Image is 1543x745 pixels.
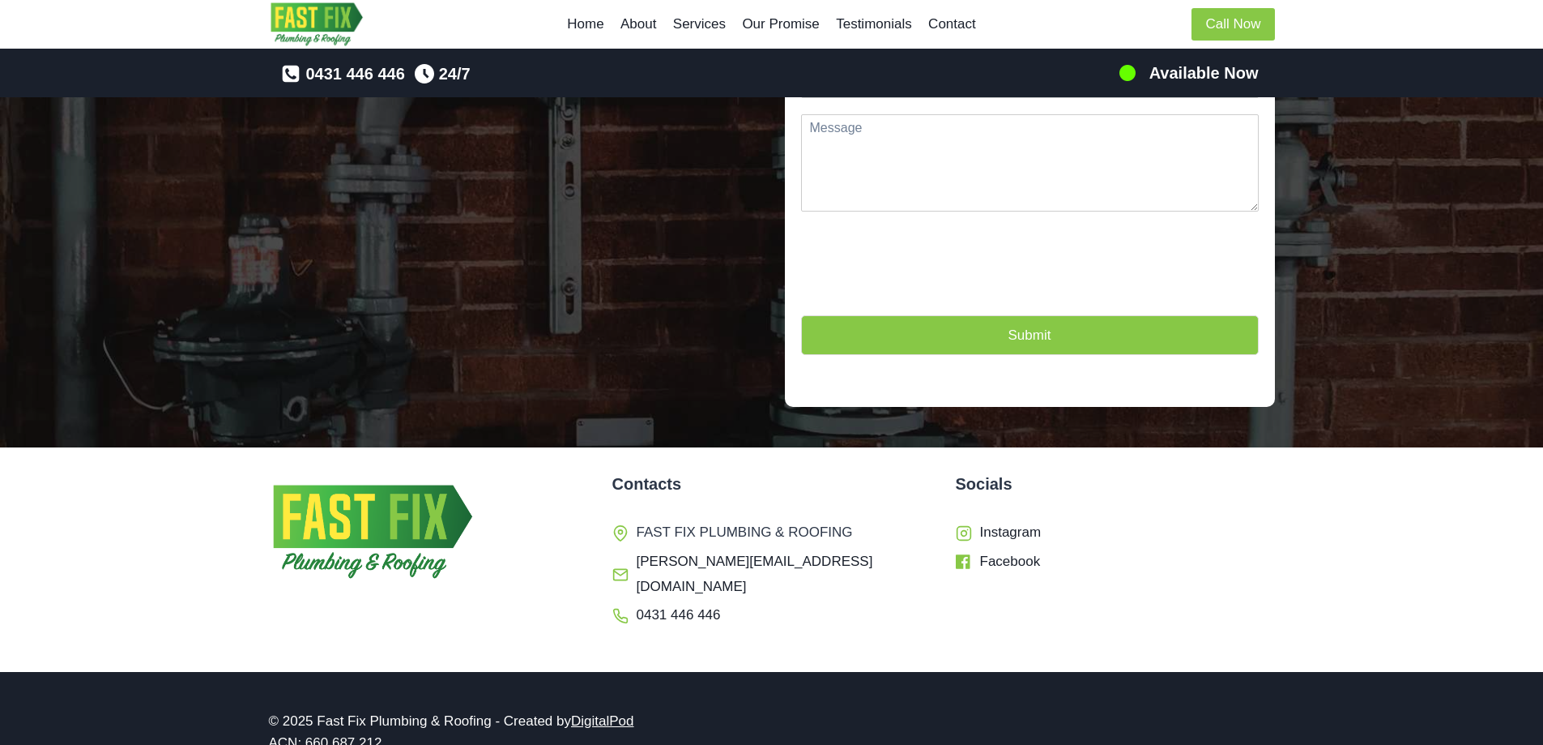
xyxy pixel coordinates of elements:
[956,520,1042,546] a: Instagram
[439,61,471,87] span: 24/7
[281,61,404,87] a: 0431 446 446
[980,520,1042,546] span: Instagram
[980,550,1041,575] span: Facebook
[612,472,931,496] h5: Contacts
[612,603,721,628] a: 0431 446 446
[637,520,853,546] span: FAST FIX PLUMBING & ROOFING
[637,603,721,628] span: 0431 446 446
[801,315,1259,355] button: Submit
[828,5,920,44] a: Testimonials
[305,61,404,87] span: 0431 446 446
[612,5,665,44] a: About
[1118,63,1137,83] img: 100-percents.png
[1149,61,1259,85] h5: Available Now
[637,550,931,599] span: [PERSON_NAME][EMAIL_ADDRESS][DOMAIN_NAME]
[571,713,634,729] a: DigitalPod
[801,228,1047,349] iframe: reCAPTCHA
[920,5,984,44] a: Contact
[612,550,931,599] a: [PERSON_NAME][EMAIL_ADDRESS][DOMAIN_NAME]
[559,5,612,44] a: Home
[734,5,828,44] a: Our Promise
[1191,8,1274,41] a: Call Now
[665,5,735,44] a: Services
[956,550,1041,575] a: Facebook
[956,472,1275,496] h5: Socials
[559,5,984,44] nav: Primary Navigation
